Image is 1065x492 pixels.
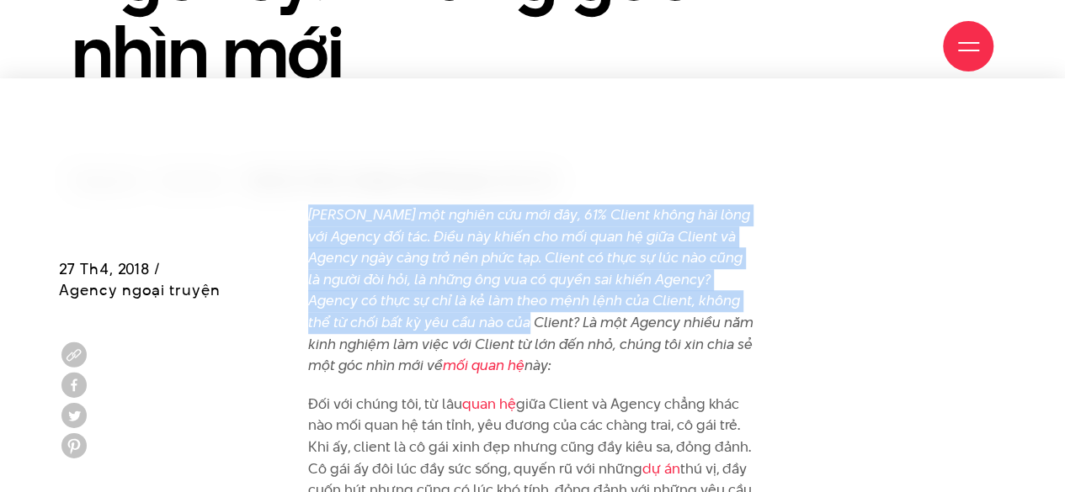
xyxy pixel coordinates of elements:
[443,355,525,375] a: mối quan hệ
[462,394,516,414] a: quan hệ
[308,204,753,375] em: [PERSON_NAME] một nghiên cứu mới đây, 61% Client không hài lòng với Agency đối tác. Điều này khiế...
[59,258,221,300] span: 27 Th4, 2018 / Agency ngoại truyện
[642,458,680,479] a: dự án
